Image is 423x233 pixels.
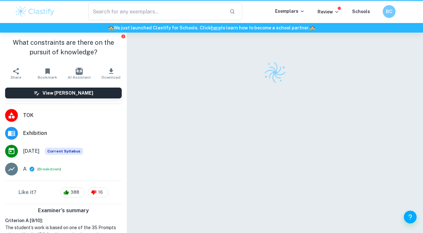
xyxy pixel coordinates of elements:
[38,75,57,80] span: Bookmark
[76,68,83,75] img: AI Assistant
[39,166,60,172] button: Breakdown
[68,75,91,80] span: AI Assistant
[275,8,305,15] p: Exemplars
[383,5,396,18] button: BC
[211,25,221,30] a: here
[19,189,36,196] h6: Like it?
[15,5,55,18] img: Clastify logo
[352,9,370,14] a: Schools
[45,148,83,155] span: Current Syllabus
[23,165,27,173] p: A
[121,34,126,39] button: Report issue
[404,211,417,223] button: Help and Feedback
[67,189,83,196] span: 388
[5,88,122,98] button: View [PERSON_NAME]
[64,65,95,82] button: AI Assistant
[102,75,120,80] span: Download
[88,187,108,198] div: 16
[11,75,21,80] span: Share
[262,59,288,86] img: Clastify logo
[23,112,122,119] span: TOK
[386,8,393,15] h6: BC
[32,65,63,82] button: Bookmark
[23,147,40,155] span: [DATE]
[60,187,85,198] div: 388
[3,207,124,214] h6: Examiner's summary
[23,129,122,137] span: Exhibition
[108,25,114,30] span: 🏫
[1,24,422,31] h6: We just launched Clastify for Schools. Click to learn how to become a school partner.
[95,189,106,196] span: 16
[42,89,93,97] h6: View [PERSON_NAME]
[45,148,83,155] div: This exemplar is based on the current syllabus. Feel free to refer to it for inspiration/ideas wh...
[318,8,339,15] p: Review
[5,217,122,224] h6: Criterion A [ 9 / 10 ]:
[5,38,122,57] h1: What constraints are there on the pursuit of knowledge?
[88,3,224,20] input: Search for any exemplars...
[310,25,315,30] span: 🏫
[37,166,61,172] span: ( )
[95,65,127,82] button: Download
